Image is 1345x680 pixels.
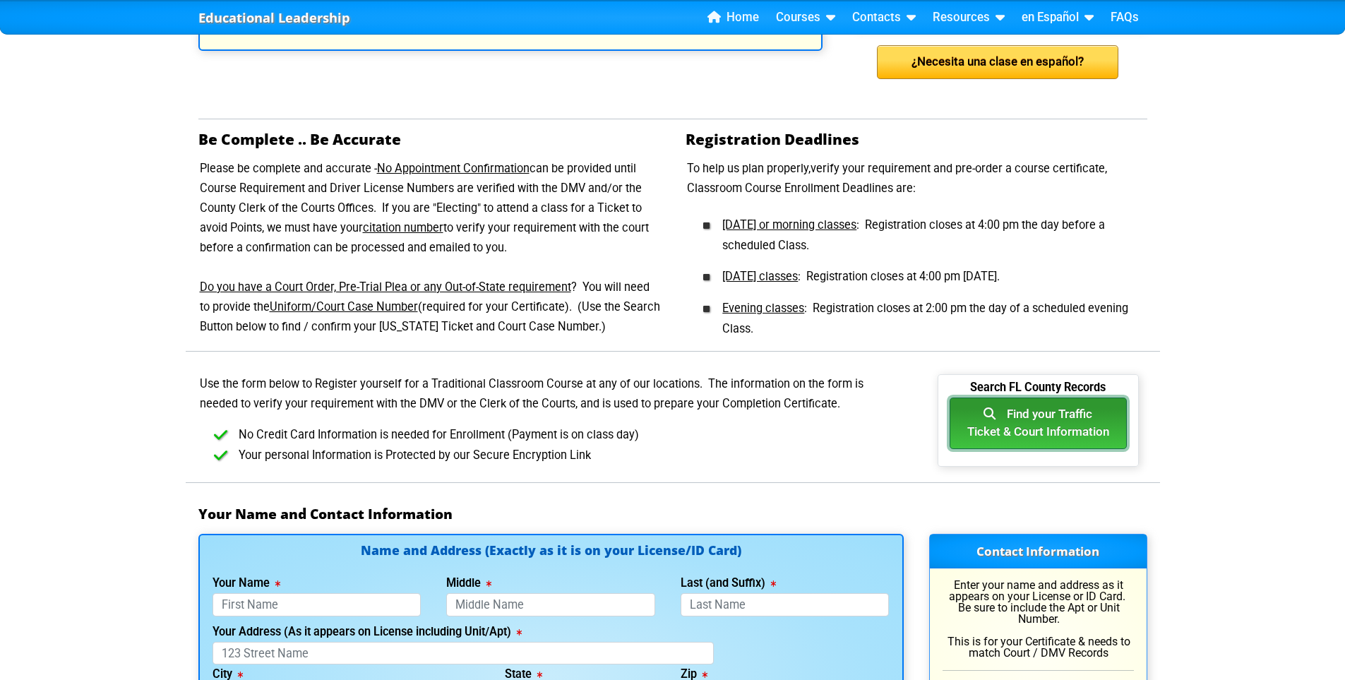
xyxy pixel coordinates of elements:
a: ¿Necesita una clase en español? [877,54,1118,68]
h3: Contact Information [930,535,1147,568]
h4: Name and Address (Exactly as it is on your License/ID Card) [213,544,890,556]
h3: Your Name and Contact Information [198,506,1147,523]
input: Middle Name [446,593,655,616]
p: Enter your name and address as it appears on your License or ID Card. Be sure to include the Apt ... [943,580,1134,659]
input: First Name [213,593,422,616]
u: [DATE] or morning classes [722,218,856,232]
u: citation number [363,221,443,234]
li: : Registration closes at 4:00 pm [DATE]. [708,256,1147,287]
li: : Registration closes at 2:00 pm the day of a scheduled evening Class. [708,287,1147,340]
label: State [505,669,542,680]
u: No Appointment Confirmation [377,162,530,175]
input: 123 Street Name [213,642,714,665]
u: Evening classes [722,302,804,315]
label: Middle [446,578,491,589]
h2: Registration Deadlines [686,131,1147,148]
a: en Español [1016,7,1099,28]
label: Your Name [213,578,280,589]
u: [DATE] classes [722,270,798,283]
li: No Credit Card Information is needed for Enrollment (Payment is on class day) [221,425,904,446]
label: Your Address (As it appears on License including Unit/Apt) [213,626,522,638]
p: To help us plan properly,verify your requirement and pre-order a course certificate, Classroom Co... [686,159,1147,198]
button: Find your TrafficTicket & Court Information [950,398,1127,449]
a: Resources [927,7,1010,28]
b: Search FL County Records [970,381,1106,405]
li: Your personal Information is Protected by our Secure Encryption Link [221,446,904,466]
a: Home [702,7,765,28]
h2: Be Complete .. Be Accurate [198,131,660,148]
input: Last Name [681,593,890,616]
p: Use the form below to Register yourself for a Traditional Classroom Course at any of our location... [198,374,904,414]
u: Do you have a Court Order, Pre-Trial Plea or any Out-of-State requirement [200,280,571,294]
a: FAQs [1105,7,1144,28]
a: Courses [770,7,841,28]
label: Last (and Suffix) [681,578,776,589]
li: : Registration closes at 4:00 pm the day before a scheduled Class. [708,210,1147,256]
label: Zip [681,669,707,680]
label: City [213,669,243,680]
p: Please be complete and accurate - can be provided until Course Requirement and Driver License Num... [198,159,660,337]
a: Contacts [847,7,921,28]
u: Uniform/Court Case Number [270,300,418,314]
div: ¿Necesita una clase en español? [877,45,1118,79]
a: Educational Leadership [198,6,350,30]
